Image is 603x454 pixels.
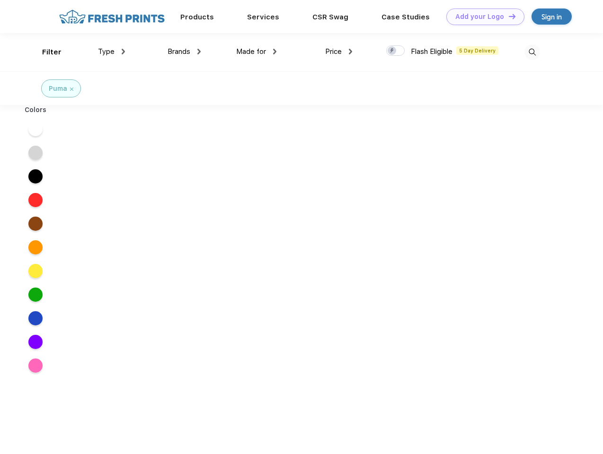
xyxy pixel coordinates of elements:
[532,9,572,25] a: Sign in
[325,47,342,56] span: Price
[42,47,62,58] div: Filter
[122,49,125,54] img: dropdown.png
[456,46,498,55] span: 5 Day Delivery
[411,47,452,56] span: Flash Eligible
[70,87,73,91] img: filter_cancel.svg
[197,49,201,54] img: dropdown.png
[247,13,279,21] a: Services
[180,13,214,21] a: Products
[56,9,168,25] img: fo%20logo%202.webp
[524,44,540,60] img: desktop_search.svg
[509,14,515,19] img: DT
[168,47,190,56] span: Brands
[541,11,562,22] div: Sign in
[236,47,266,56] span: Made for
[312,13,348,21] a: CSR Swag
[18,105,54,115] div: Colors
[49,84,67,94] div: Puma
[98,47,115,56] span: Type
[455,13,504,21] div: Add your Logo
[349,49,352,54] img: dropdown.png
[273,49,276,54] img: dropdown.png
